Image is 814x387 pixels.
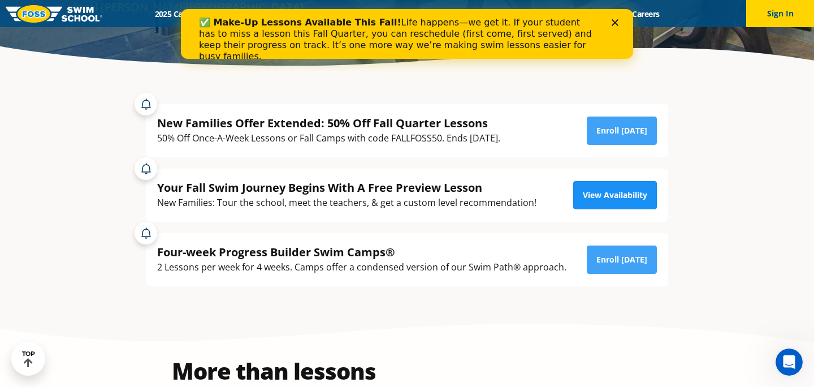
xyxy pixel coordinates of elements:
div: New Families Offer Extended: 50% Off Fall Quarter Lessons [157,115,500,131]
div: Life happens—we get it. If your student has to miss a lesson this Fall Quarter, you can reschedul... [18,8,416,53]
a: Careers [622,8,669,19]
div: 50% Off Once-A-Week Lessons or Fall Camps with code FALLFOSS50. Ends [DATE]. [157,131,500,146]
h2: More than lessons [146,360,401,382]
iframe: Intercom live chat banner [181,9,633,59]
div: Your Fall Swim Journey Begins With A Free Preview Lesson [157,180,536,195]
div: Four-week Progress Builder Swim Camps® [157,244,566,260]
a: Swim Path® Program [263,8,362,19]
div: Close [431,10,442,17]
div: 2 Lessons per week for 4 weeks. Camps offer a condensed version of our Swim Path® approach. [157,260,566,275]
a: Enroll [DATE] [587,246,657,274]
a: Blog [587,8,622,19]
div: New Families: Tour the school, meet the teachers, & get a custom level recommendation! [157,195,536,210]
img: FOSS Swim School Logo [6,5,102,23]
a: View Availability [573,181,657,209]
a: 2025 Calendar [145,8,215,19]
a: Swim Like [PERSON_NAME] [467,8,587,19]
a: About [PERSON_NAME] [362,8,467,19]
b: ✅ Make-Up Lessons Available This Fall! [18,8,220,19]
a: Enroll [DATE] [587,117,657,145]
div: TOP [22,350,35,368]
iframe: Intercom live chat [776,349,803,376]
a: Schools [215,8,263,19]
